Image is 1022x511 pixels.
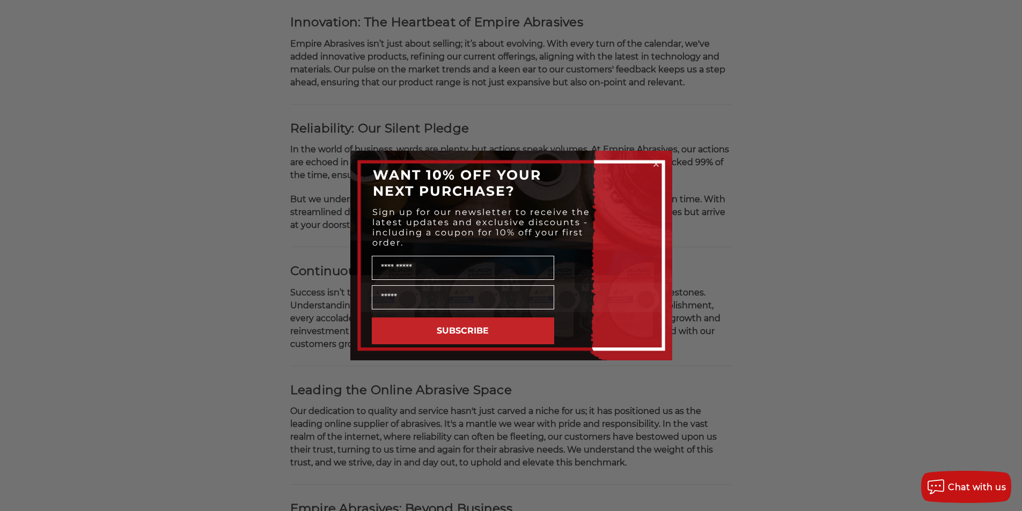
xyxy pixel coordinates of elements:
span: WANT 10% OFF YOUR NEXT PURCHASE? [373,167,541,199]
input: Email [372,285,554,309]
button: Close dialog [651,159,661,169]
span: Chat with us [948,482,1006,492]
span: Sign up for our newsletter to receive the latest updates and exclusive discounts - including a co... [372,207,590,248]
button: SUBSCRIBE [372,317,554,344]
button: Chat with us [921,471,1011,503]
